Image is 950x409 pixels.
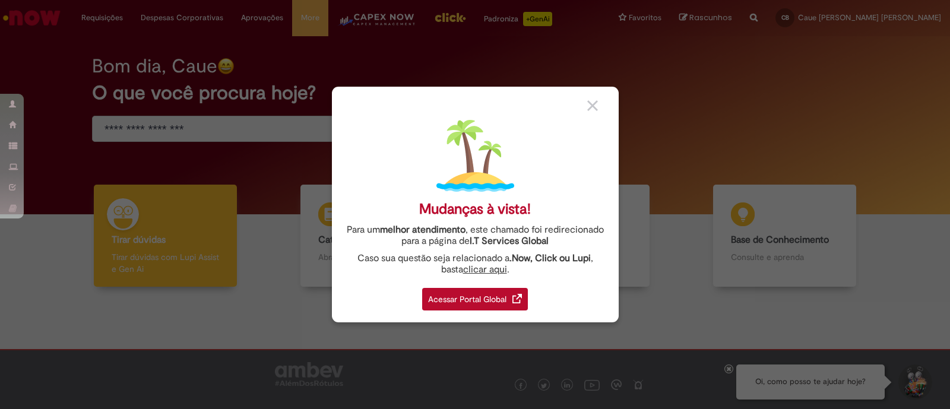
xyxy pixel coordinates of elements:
a: clicar aqui [463,257,507,275]
div: Acessar Portal Global [422,288,528,310]
strong: melhor atendimento [380,224,465,236]
div: Para um , este chamado foi redirecionado para a página de [341,224,610,247]
div: Caso sua questão seja relacionado a , basta . [341,253,610,275]
div: Mudanças à vista! [419,201,531,218]
a: I.T Services Global [470,229,549,247]
img: close_button_grey.png [587,100,598,111]
a: Acessar Portal Global [422,281,528,310]
strong: .Now, Click ou Lupi [509,252,591,264]
img: redirect_link.png [512,294,522,303]
img: island.png [436,117,514,195]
